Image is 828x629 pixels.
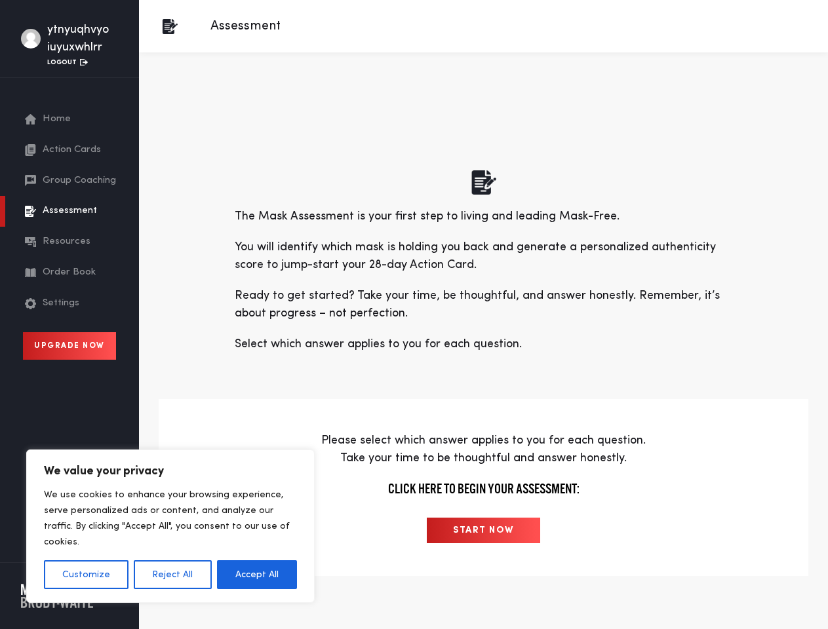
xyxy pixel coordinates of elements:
span: Order Book [43,265,96,280]
a: Logout [47,59,88,66]
a: Settings [25,288,119,319]
span: Home [43,112,71,127]
a: Upgrade Now [23,332,116,360]
a: Assessment [25,196,119,227]
span: Settings [43,296,79,311]
span: Assessment [43,204,97,219]
p: Assessment [197,16,281,36]
span: Group Coaching [43,174,116,189]
p: We value your privacy [44,463,297,479]
a: Group Coaching [25,166,119,197]
span: Resources [43,235,90,250]
button: Accept All [217,560,297,589]
input: START NOW [427,518,540,543]
button: Customize [44,560,128,589]
h4: Click here to begin your assessment: [191,480,776,497]
div: We value your privacy [26,449,315,603]
a: Home [25,104,119,135]
p: Please select which answer applies to you for each question. Take your time to be thoughtful and ... [191,432,776,467]
a: Resources [25,227,119,257]
span: The Mask Assessment is your first step to living and leading Mask-Free. [235,210,620,222]
a: Action Cards [25,135,119,166]
span: You will identify which mask is holding you back and generate a personalized authenticity score t... [235,241,716,271]
span: Select which answer applies to you for each question. [235,338,522,350]
div: ytnyuqhvyo iuyuxwhlrr [47,21,118,56]
a: Order Book [25,257,119,288]
span: Action Cards [43,143,101,158]
span: Ready to get started? Take your time, be thoughtful, and answer honestly. Remember, it’s about pr... [235,290,720,319]
p: We use cookies to enhance your browsing experience, serve personalized ads or content, and analyz... [44,487,297,550]
button: Reject All [134,560,211,589]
